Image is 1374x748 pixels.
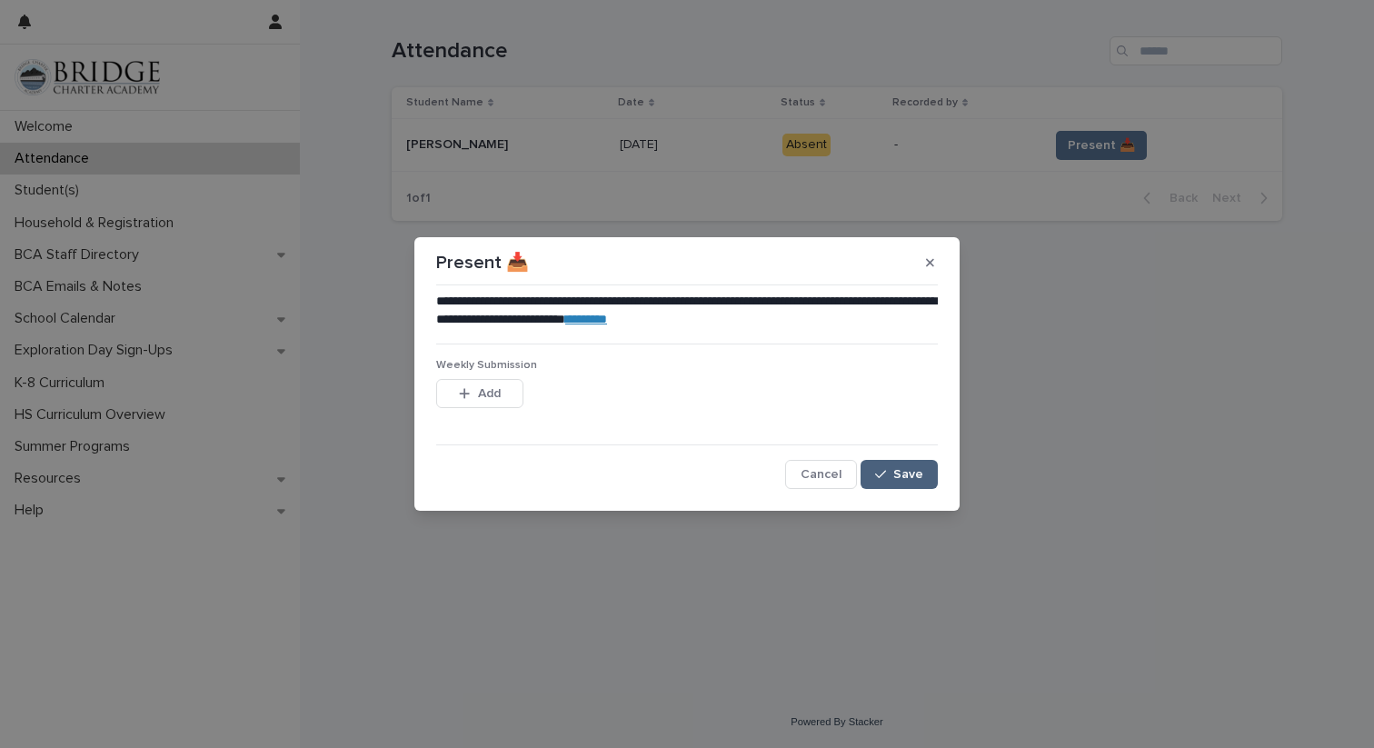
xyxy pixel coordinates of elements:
[801,468,841,481] span: Cancel
[436,252,529,274] p: Present 📥
[436,379,523,408] button: Add
[436,360,537,371] span: Weekly Submission
[893,468,923,481] span: Save
[785,460,857,489] button: Cancel
[861,460,938,489] button: Save
[478,387,501,400] span: Add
